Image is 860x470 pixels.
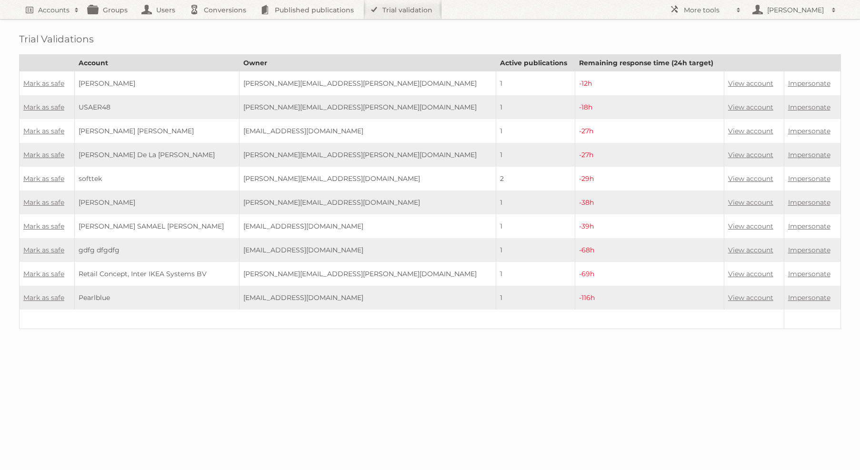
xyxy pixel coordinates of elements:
th: Active publications [496,55,575,71]
td: [PERSON_NAME][EMAIL_ADDRESS][PERSON_NAME][DOMAIN_NAME] [239,95,496,119]
td: Retail Concept, Inter IKEA Systems BV [75,262,240,286]
a: View account [728,127,773,135]
span: -69h [579,270,594,278]
span: -12h [579,79,592,88]
a: View account [728,79,773,88]
a: View account [728,270,773,278]
a: Mark as safe [23,103,64,111]
td: [PERSON_NAME][EMAIL_ADDRESS][DOMAIN_NAME] [239,190,496,214]
a: Mark as safe [23,222,64,230]
td: [EMAIL_ADDRESS][DOMAIN_NAME] [239,286,496,310]
span: -39h [579,222,594,230]
a: Impersonate [788,103,830,111]
a: View account [728,246,773,254]
a: View account [728,174,773,183]
td: [PERSON_NAME] [75,71,240,96]
td: Pearlblue [75,286,240,310]
a: Impersonate [788,222,830,230]
h1: Trial Validations [19,33,841,45]
td: 1 [496,214,575,238]
a: Impersonate [788,246,830,254]
a: Impersonate [788,150,830,159]
th: Account [75,55,240,71]
a: Impersonate [788,127,830,135]
span: -27h [579,127,593,135]
td: [EMAIL_ADDRESS][DOMAIN_NAME] [239,119,496,143]
td: 1 [496,190,575,214]
a: Impersonate [788,174,830,183]
a: Impersonate [788,79,830,88]
td: 1 [496,95,575,119]
td: [PERSON_NAME] [75,190,240,214]
a: Mark as safe [23,174,64,183]
td: 1 [496,286,575,310]
span: -27h [579,150,593,159]
td: [PERSON_NAME] SAMAEL [PERSON_NAME] [75,214,240,238]
span: -116h [579,293,595,302]
th: Owner [239,55,496,71]
a: Mark as safe [23,79,64,88]
td: USAER48 [75,95,240,119]
a: Impersonate [788,198,830,207]
td: 1 [496,119,575,143]
a: View account [728,293,773,302]
th: Remaining response time (24h target) [575,55,724,71]
h2: Accounts [38,5,70,15]
td: [PERSON_NAME] De La [PERSON_NAME] [75,143,240,167]
h2: More tools [684,5,731,15]
td: 1 [496,262,575,286]
a: Mark as safe [23,246,64,254]
td: 2 [496,167,575,190]
a: Mark as safe [23,150,64,159]
td: 1 [496,238,575,262]
a: View account [728,103,773,111]
a: Impersonate [788,270,830,278]
a: View account [728,150,773,159]
a: Impersonate [788,293,830,302]
span: -29h [579,174,594,183]
a: Mark as safe [23,293,64,302]
td: [EMAIL_ADDRESS][DOMAIN_NAME] [239,238,496,262]
td: 1 [496,71,575,96]
a: Mark as safe [23,270,64,278]
td: [PERSON_NAME][EMAIL_ADDRESS][PERSON_NAME][DOMAIN_NAME] [239,143,496,167]
td: [PERSON_NAME] [PERSON_NAME] [75,119,240,143]
span: -38h [579,198,594,207]
td: softtek [75,167,240,190]
a: Mark as safe [23,127,64,135]
h2: [PERSON_NAME] [765,5,827,15]
span: -18h [579,103,592,111]
td: [PERSON_NAME][EMAIL_ADDRESS][PERSON_NAME][DOMAIN_NAME] [239,262,496,286]
td: [EMAIL_ADDRESS][DOMAIN_NAME] [239,214,496,238]
a: View account [728,222,773,230]
td: [PERSON_NAME][EMAIL_ADDRESS][DOMAIN_NAME] [239,167,496,190]
td: 1 [496,143,575,167]
a: Mark as safe [23,198,64,207]
a: View account [728,198,773,207]
span: -68h [579,246,594,254]
td: gdfg dfgdfg [75,238,240,262]
td: [PERSON_NAME][EMAIL_ADDRESS][PERSON_NAME][DOMAIN_NAME] [239,71,496,96]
